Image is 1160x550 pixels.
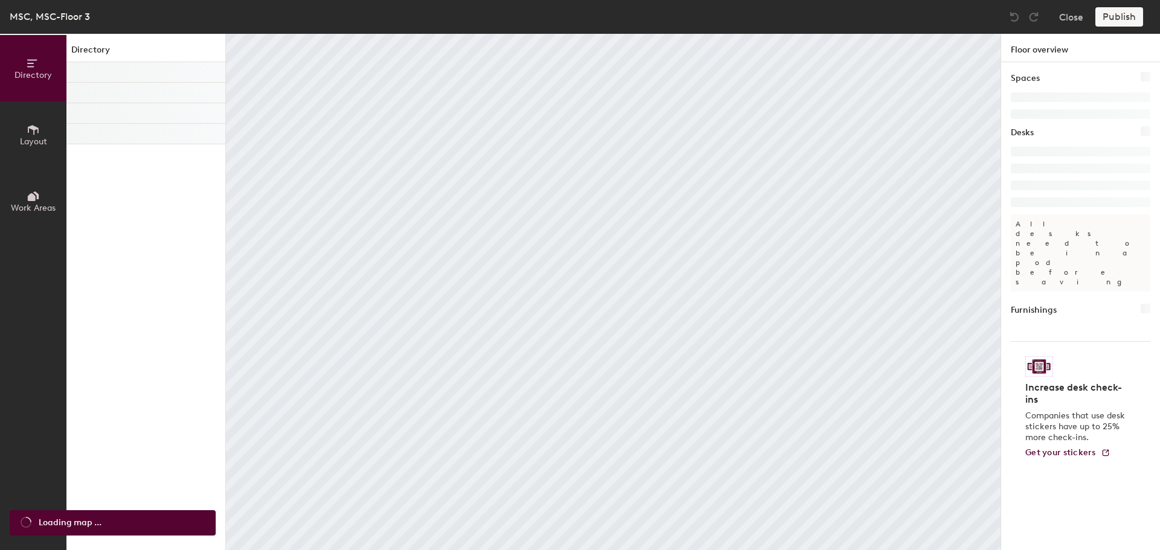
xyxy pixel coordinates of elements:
[1011,126,1034,139] h1: Desks
[1025,447,1096,458] span: Get your stickers
[1011,72,1040,85] h1: Spaces
[20,136,47,147] span: Layout
[1008,11,1020,23] img: Undo
[1025,356,1053,377] img: Sticker logo
[1025,448,1110,458] a: Get your stickers
[14,70,52,80] span: Directory
[1025,382,1129,406] h4: Increase desk check-ins
[1011,214,1150,292] p: All desks need to be in a pod before saving
[10,9,90,24] div: MSC, MSC-Floor 3
[1025,411,1129,443] p: Companies that use desk stickers have up to 25% more check-ins.
[1001,34,1160,62] h1: Floor overview
[226,34,1000,550] canvas: Map
[11,203,56,213] span: Work Areas
[1059,7,1083,27] button: Close
[39,516,101,529] span: Loading map ...
[66,43,225,62] h1: Directory
[1028,11,1040,23] img: Redo
[1011,304,1057,317] h1: Furnishings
